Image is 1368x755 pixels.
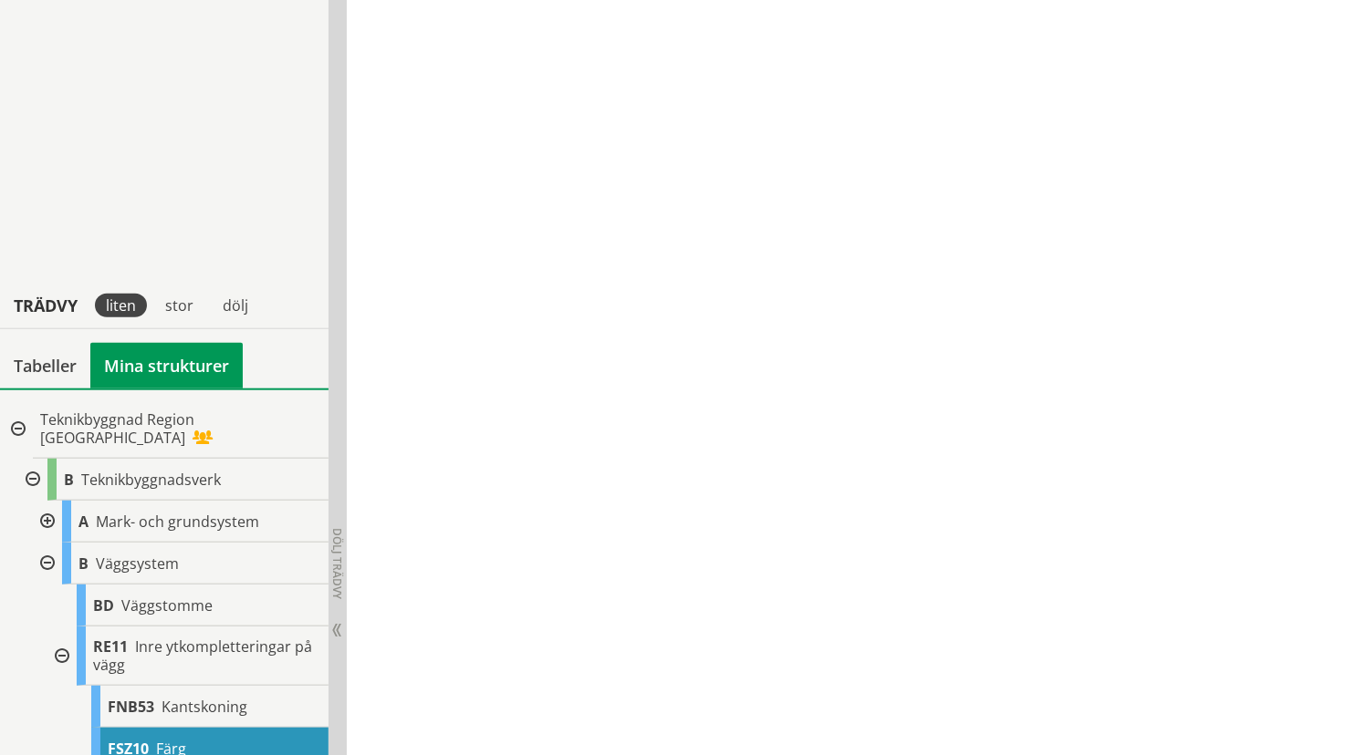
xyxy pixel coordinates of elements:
[121,595,213,615] span: Väggstomme
[78,553,89,574] span: B
[162,697,247,717] span: Kantskoning
[212,294,259,317] div: dölj
[78,512,89,532] span: A
[154,294,204,317] div: stor
[96,512,259,532] span: Mark- och grundsystem
[93,636,128,657] span: RE11
[64,470,74,490] span: B
[90,343,243,388] a: Mina strukturer
[40,409,194,448] span: Teknikbyggnad Region [GEOGRAPHIC_DATA]
[93,636,312,675] span: Inre ytkompletteringar på vägg
[95,294,147,317] div: liten
[4,295,88,315] div: Trädvy
[81,470,221,490] span: Teknikbyggnadsverk
[329,528,345,599] span: Dölj trädvy
[93,595,114,615] span: BD
[96,553,179,574] span: Väggsystem
[108,697,154,717] span: FNB53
